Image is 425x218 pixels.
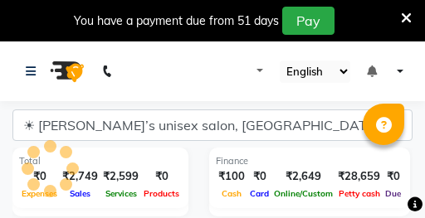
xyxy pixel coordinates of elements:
[74,12,279,30] div: You have a payment due from 51 days
[271,168,335,185] div: ₹2,649
[216,168,247,185] div: ₹100
[19,168,60,185] div: ₹0
[247,168,271,185] div: ₹0
[141,168,182,185] div: ₹0
[42,48,89,94] img: logo
[282,7,335,35] button: Pay
[67,188,93,199] span: Sales
[335,168,383,185] div: ₹28,659
[100,168,141,185] div: ₹2,599
[247,188,271,199] span: Card
[19,188,60,199] span: Expenses
[216,154,403,168] div: Finance
[60,168,100,185] div: ₹2,749
[19,154,182,168] div: Total
[103,188,139,199] span: Services
[383,188,403,199] span: Due
[219,188,244,199] span: Cash
[336,188,383,199] span: Petty cash
[141,188,182,199] span: Products
[271,188,335,199] span: Online/Custom
[383,168,403,185] div: ₹0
